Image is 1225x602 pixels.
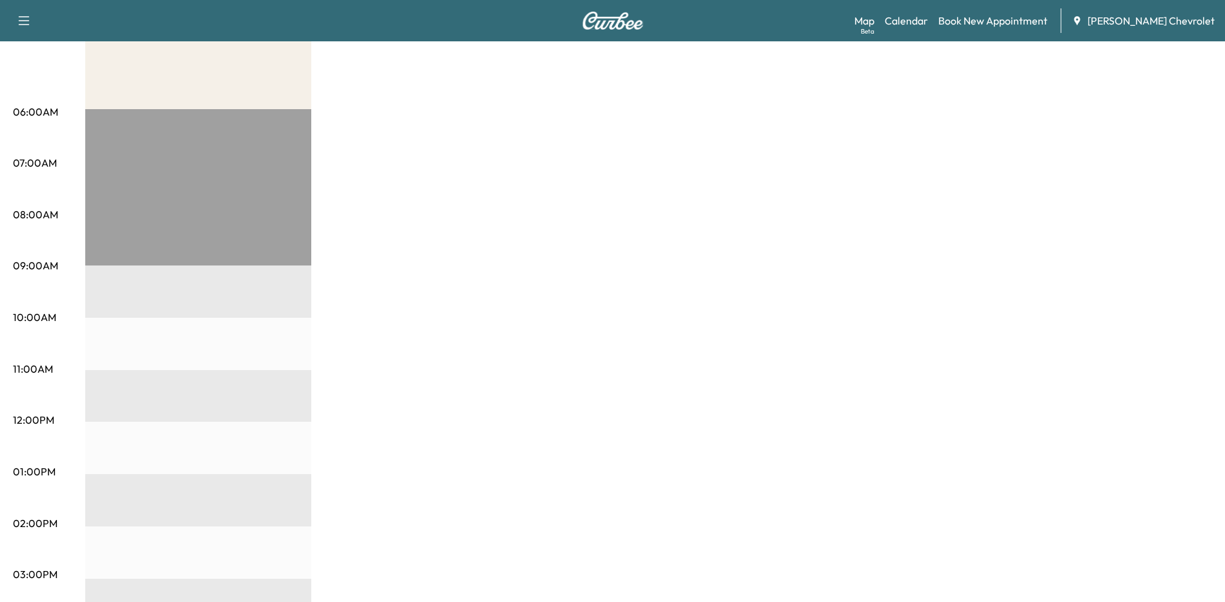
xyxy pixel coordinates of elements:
[854,13,874,28] a: MapBeta
[13,566,57,582] p: 03:00PM
[1087,13,1215,28] span: [PERSON_NAME] Chevrolet
[861,26,874,36] div: Beta
[885,13,928,28] a: Calendar
[13,515,57,531] p: 02:00PM
[13,412,54,428] p: 12:00PM
[13,207,58,222] p: 08:00AM
[13,155,57,171] p: 07:00AM
[13,361,53,377] p: 11:00AM
[938,13,1047,28] a: Book New Appointment
[13,464,56,479] p: 01:00PM
[13,309,56,325] p: 10:00AM
[13,258,58,273] p: 09:00AM
[582,12,644,30] img: Curbee Logo
[13,104,58,119] p: 06:00AM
